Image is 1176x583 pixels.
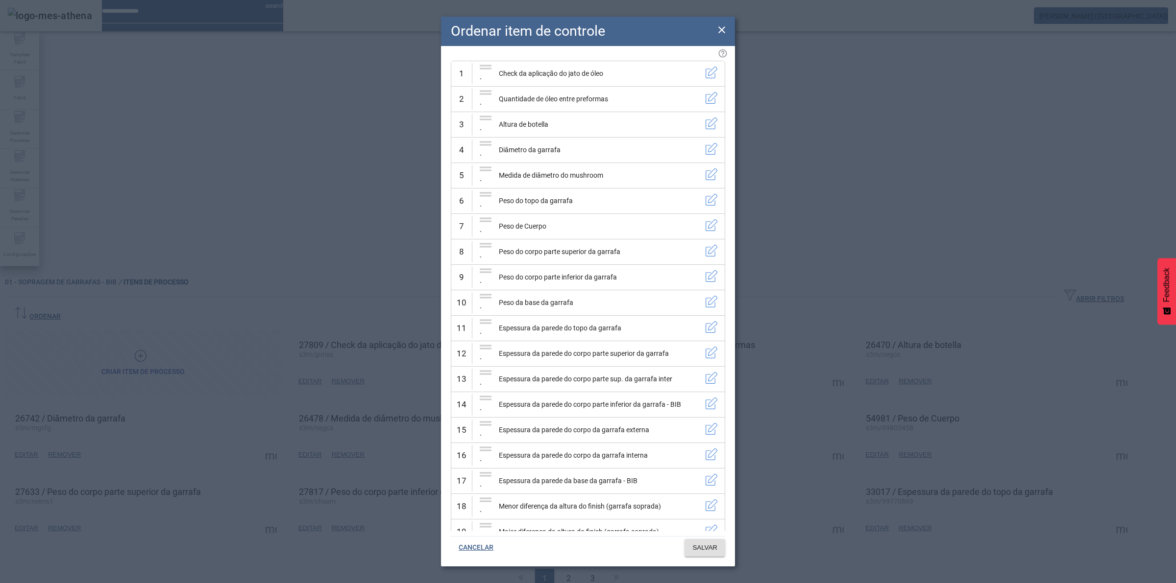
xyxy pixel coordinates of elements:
supply-icn-drag: ` [480,519,491,544]
span: CANCELAR [459,543,493,553]
div: 10 [451,297,472,309]
supply-icn-drag: ` [480,418,491,443]
supply-icn-drag: ` [480,87,491,112]
div: Peso de Cuerpo [499,221,698,232]
div: 12 [451,348,472,360]
supply-icn-drag: ` [480,239,491,264]
div: 3 [451,118,472,131]
supply-icn-drag: ` [480,214,491,239]
div: 5 [451,169,472,182]
span: SALVAR [692,543,717,553]
div: Maior diferença da altura do finish (garrafa soprada) [499,527,698,537]
div: Espessura da parede do topo da garrafa [499,323,698,333]
supply-icn-drag: ` [480,443,491,468]
supply-icn-drag: ` [480,112,491,137]
div: 15 [451,424,472,437]
button: SALVAR [685,539,725,557]
supply-icn-drag: ` [480,316,491,341]
div: 9 [451,271,472,284]
div: Espessura da parede do corpo da garrafa externa [499,425,698,435]
div: 1 [451,68,472,80]
div: Medida de diâmetro do mushroom [499,170,698,181]
button: Feedback - Mostrar pesquisa [1157,258,1176,325]
supply-icn-drag: ` [480,468,491,493]
button: CANCELAR [451,539,501,557]
div: Peso do corpo parte inferior da garrafa [499,272,698,282]
div: Altura de botella [499,119,698,130]
supply-icn-drag: ` [480,138,491,163]
div: 7 [451,220,472,233]
div: Peso da base da garrafa [499,298,698,308]
div: 18 [451,500,472,513]
div: Espessura da parede do corpo parte inferior da garrafa - BIB [499,399,698,410]
supply-icn-drag: ` [480,367,491,392]
h2: Ordenar item de controle [451,21,605,42]
div: Espessura da parede da base da garrafa - BIB [499,476,698,486]
div: 13 [451,373,472,386]
div: 8 [451,246,472,258]
div: 6 [451,195,472,208]
div: 2 [451,93,472,106]
div: 14 [451,398,472,411]
div: 19 [451,526,472,538]
supply-icn-drag: ` [480,163,491,188]
div: 17 [451,475,472,488]
span: Feedback [1162,268,1171,302]
div: Espessura da parede do corpo parte superior da garrafa [499,349,698,359]
supply-icn-drag: ` [480,61,491,86]
div: 11 [451,322,472,335]
div: Peso do topo da garrafa [499,196,698,206]
supply-icn-drag: ` [480,494,491,519]
div: Diâmetro da garrafa [499,145,698,155]
div: Peso do corpo parte superior da garrafa [499,247,698,257]
div: 4 [451,144,472,157]
div: Menor diferença da altura do finish (garrafa soprada) [499,501,698,512]
supply-icn-drag: ` [480,392,491,417]
div: 16 [451,449,472,462]
supply-icn-drag: ` [480,188,491,213]
div: Espessura da parede do corpo da garrafa interna [499,450,698,461]
supply-icn-drag: ` [480,341,491,366]
supply-icn-drag: ` [480,290,491,315]
div: Espessura da parede do corpo parte sup. da garrafa inter [499,374,698,384]
div: Quantidade de óleo entre preformas [499,94,698,104]
div: Check da aplicação do jato de óleo [499,69,698,79]
supply-icn-drag: ` [480,265,491,290]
